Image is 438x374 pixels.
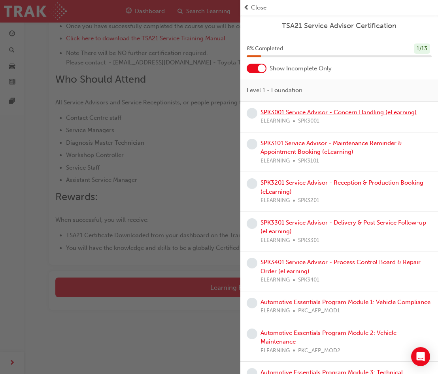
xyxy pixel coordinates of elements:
a: Automotive Essentials Program Module 1: Vehicle Compliance [261,298,430,306]
a: SPK3201 Service Advisor - Reception & Production Booking (eLearning) [261,179,423,195]
a: Automotive Essentials Program Module 2: Vehicle Maintenance [261,329,396,346]
span: PKC_AEP_MOD1 [298,306,340,315]
a: TSA21 Service Advisor Certification [247,21,432,30]
button: prev-iconClose [244,3,435,12]
a: SPK3401 Service Advisor - Process Control Board & Repair Order (eLearning) [261,259,421,275]
div: Open Intercom Messenger [411,347,430,366]
span: ELEARNING [261,276,290,285]
span: learningRecordVerb_NONE-icon [247,178,257,189]
span: 8 % Completed [247,44,283,53]
span: SPK3101 [298,157,319,166]
span: Show Incomplete Only [270,64,332,73]
span: SPK3401 [298,276,319,285]
span: SPK3301 [298,236,319,245]
div: 1 / 13 [414,43,430,54]
span: learningRecordVerb_NONE-icon [247,258,257,268]
span: ELEARNING [261,346,290,355]
span: Close [251,3,266,12]
a: SPK3001 Service Advisor - Concern Handling (eLearning) [261,109,417,116]
span: learningRecordVerb_NONE-icon [247,329,257,339]
span: ELEARNING [261,117,290,126]
span: learningRecordVerb_NONE-icon [247,139,257,149]
span: Level 1 - Foundation [247,86,302,95]
span: prev-icon [244,3,249,12]
span: SPK3201 [298,196,319,205]
span: ELEARNING [261,196,290,205]
a: SPK3301 Service Advisor - Delivery & Post Service Follow-up (eLearning) [261,219,426,235]
span: ELEARNING [261,236,290,245]
a: SPK3101 Service Advisor - Maintenance Reminder & Appointment Booking (eLearning) [261,140,402,156]
span: learningRecordVerb_NONE-icon [247,218,257,229]
span: ELEARNING [261,157,290,166]
span: learningRecordVerb_NONE-icon [247,108,257,119]
span: SPK3001 [298,117,319,126]
span: ELEARNING [261,306,290,315]
span: PKC_AEP_MOD2 [298,346,340,355]
span: learningRecordVerb_NONE-icon [247,298,257,308]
